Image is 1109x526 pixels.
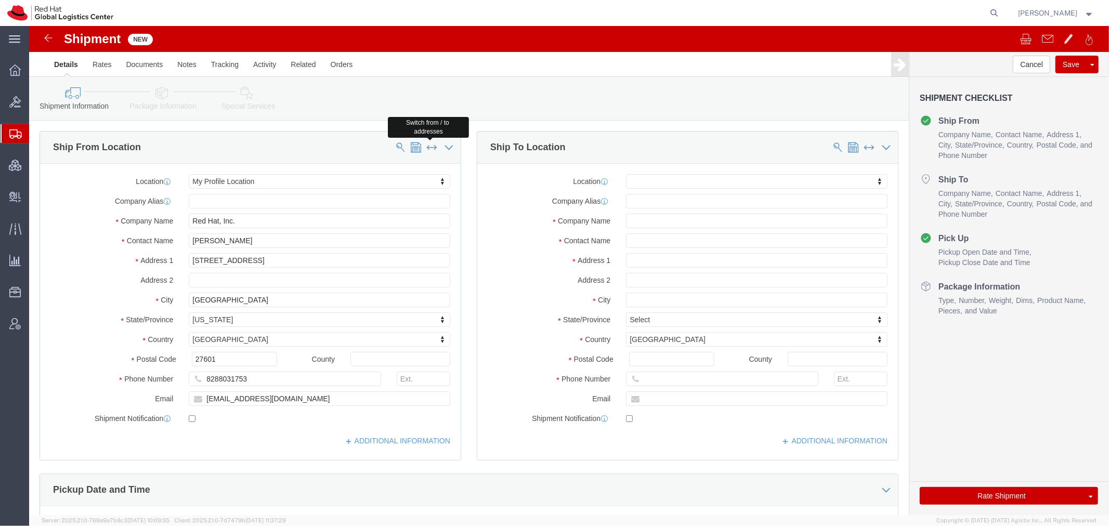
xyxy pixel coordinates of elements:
span: Server: 2025.21.0-769a9a7b8c3 [42,517,169,523]
span: Tyler Radford [1019,7,1078,19]
span: [DATE] 10:09:35 [127,517,169,523]
span: [DATE] 11:37:29 [245,517,286,523]
img: logo [7,5,113,21]
iframe: FS Legacy Container [29,26,1109,515]
span: Client: 2025.21.0-7d7479b [174,517,286,523]
button: [PERSON_NAME] [1018,7,1095,19]
span: Copyright © [DATE]-[DATE] Agistix Inc., All Rights Reserved [936,516,1097,525]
